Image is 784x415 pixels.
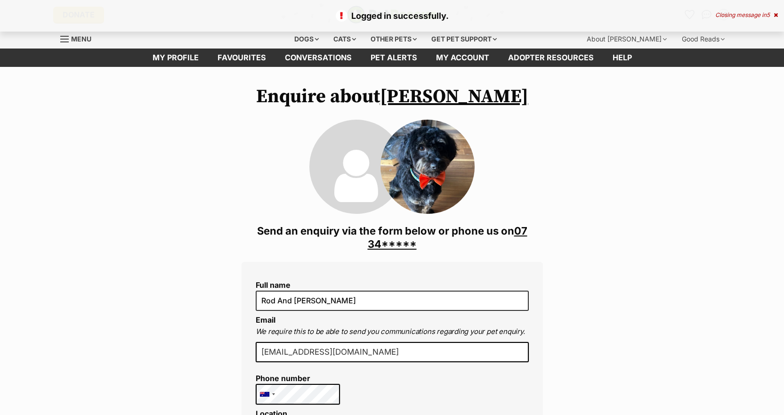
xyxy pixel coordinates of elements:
div: Dogs [288,30,325,49]
div: About [PERSON_NAME] [580,30,673,49]
a: conversations [275,49,361,67]
a: Help [603,49,641,67]
span: Menu [71,35,91,43]
label: Email [256,315,275,325]
img: Ollie [380,120,475,214]
div: Good Reads [675,30,731,49]
h1: Enquire about [242,86,543,107]
div: Cats [327,30,363,49]
a: My account [427,49,499,67]
label: Full name [256,281,529,289]
div: Get pet support [425,30,503,49]
div: Australia: +61 [256,384,278,404]
input: E.g. Jimmy Chew [256,291,529,310]
label: Phone number [256,374,340,382]
p: We require this to be able to send you communications regarding your pet enquiry. [256,326,529,337]
div: Other pets [364,30,423,49]
a: My profile [143,49,208,67]
a: Favourites [208,49,275,67]
a: Adopter resources [499,49,603,67]
a: [PERSON_NAME] [380,85,528,108]
h3: Send an enquiry via the form below or phone us on [242,224,543,251]
a: Menu [60,30,98,47]
a: Pet alerts [361,49,427,67]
